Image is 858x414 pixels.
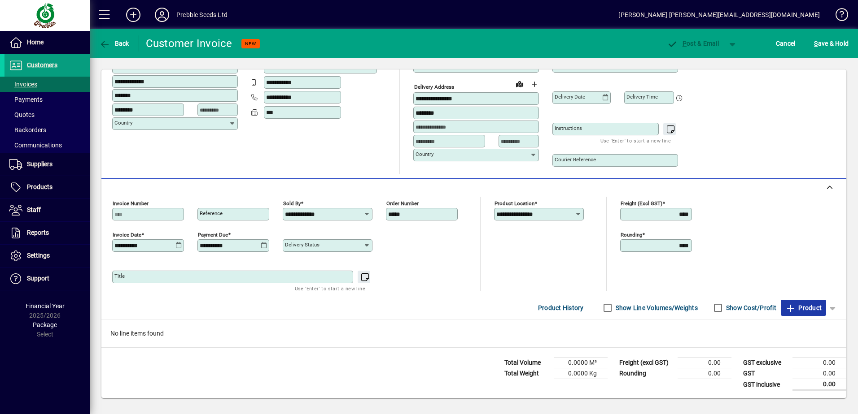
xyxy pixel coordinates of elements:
[555,156,596,163] mat-label: Courier Reference
[9,142,62,149] span: Communications
[27,206,41,213] span: Staff
[4,222,90,244] a: Reports
[245,41,256,47] span: NEW
[114,120,132,126] mat-label: Country
[9,96,43,103] span: Payments
[4,107,90,122] a: Quotes
[99,40,129,47] span: Back
[176,8,228,22] div: Prebble Seeds Ltd
[33,321,57,328] span: Package
[814,36,849,51] span: ave & Hold
[4,77,90,92] a: Invoices
[792,358,846,368] td: 0.00
[554,368,608,379] td: 0.0000 Kg
[148,7,176,23] button: Profile
[283,200,301,207] mat-label: Sold by
[662,35,723,52] button: Post & Email
[678,358,731,368] td: 0.00
[534,300,587,316] button: Product History
[814,40,818,47] span: S
[113,232,141,238] mat-label: Invoice date
[9,126,46,134] span: Backorders
[667,40,719,47] span: ost & Email
[4,153,90,176] a: Suppliers
[774,35,798,52] button: Cancel
[554,358,608,368] td: 0.0000 M³
[614,303,698,312] label: Show Line Volumes/Weights
[97,35,131,52] button: Back
[113,200,149,207] mat-label: Invoice number
[114,273,125,279] mat-label: Title
[776,36,796,51] span: Cancel
[27,252,50,259] span: Settings
[683,40,687,47] span: P
[812,35,851,52] button: Save & Hold
[512,77,527,91] a: View on map
[739,358,792,368] td: GST exclusive
[4,138,90,153] a: Communications
[27,160,53,168] span: Suppliers
[678,368,731,379] td: 0.00
[26,302,65,310] span: Financial Year
[4,245,90,267] a: Settings
[615,368,678,379] td: Rounding
[618,8,820,22] div: [PERSON_NAME] [PERSON_NAME][EMAIL_ADDRESS][DOMAIN_NAME]
[538,301,584,315] span: Product History
[781,300,826,316] button: Product
[495,200,534,207] mat-label: Product location
[295,283,365,293] mat-hint: Use 'Enter' to start a new line
[555,125,582,131] mat-label: Instructions
[4,267,90,290] a: Support
[416,151,433,157] mat-label: Country
[621,232,642,238] mat-label: Rounding
[4,199,90,221] a: Staff
[27,183,53,190] span: Products
[600,135,671,146] mat-hint: Use 'Enter' to start a new line
[9,111,35,118] span: Quotes
[792,368,846,379] td: 0.00
[739,379,792,390] td: GST inclusive
[785,301,822,315] span: Product
[4,176,90,198] a: Products
[500,368,554,379] td: Total Weight
[198,232,228,238] mat-label: Payment due
[724,303,776,312] label: Show Cost/Profit
[500,358,554,368] td: Total Volume
[119,7,148,23] button: Add
[792,379,846,390] td: 0.00
[200,210,223,216] mat-label: Reference
[555,94,585,100] mat-label: Delivery date
[739,368,792,379] td: GST
[386,200,419,207] mat-label: Order number
[4,122,90,138] a: Backorders
[27,61,57,69] span: Customers
[146,36,232,51] div: Customer Invoice
[621,200,662,207] mat-label: Freight (excl GST)
[285,241,320,248] mat-label: Delivery status
[4,92,90,107] a: Payments
[90,35,139,52] app-page-header-button: Back
[829,2,847,31] a: Knowledge Base
[9,81,37,88] span: Invoices
[615,358,678,368] td: Freight (excl GST)
[27,275,49,282] span: Support
[101,320,846,347] div: No line items found
[27,39,44,46] span: Home
[4,31,90,54] a: Home
[527,77,541,91] button: Choose address
[27,229,49,236] span: Reports
[626,94,658,100] mat-label: Delivery time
